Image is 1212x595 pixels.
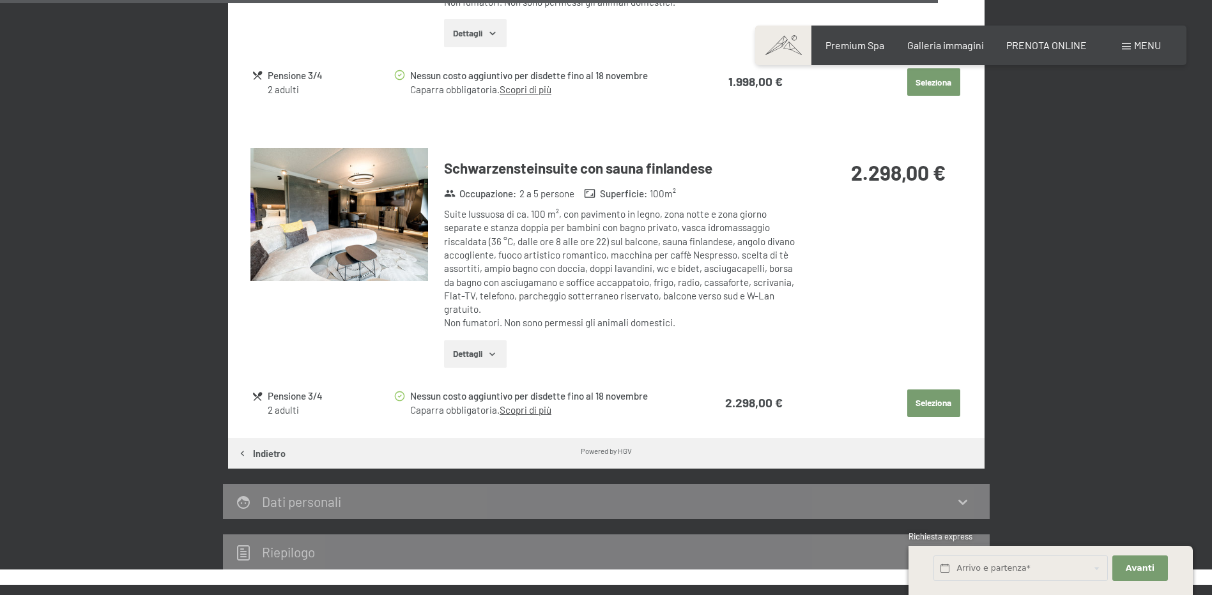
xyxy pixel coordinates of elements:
[1134,39,1161,51] span: Menu
[444,19,506,47] button: Dettagli
[268,389,392,403] div: Pensione 3/4
[410,389,676,403] div: Nessun costo aggiuntivo per disdette fino al 18 novembre
[851,160,946,185] strong: 2.298,00 €
[228,438,295,469] button: Indietro
[650,187,676,200] span: 100 m²
[444,158,801,178] h3: Schwarzensteinsuite con sauna finlandese
[268,83,392,96] div: 2 adulti
[728,74,783,89] strong: 1.998,00 €
[262,493,341,509] h2: Dati personali
[262,544,315,560] h2: Riepilogo
[500,404,551,416] a: Scopri di più
[725,395,783,410] strong: 2.298,00 €
[410,403,676,417] div: Caparra obbligatoria.
[1112,555,1167,582] button: Avanti
[1126,562,1154,574] span: Avanti
[907,39,984,51] a: Galleria immagini
[268,68,392,83] div: Pensione 3/4
[825,39,884,51] a: Premium Spa
[444,340,506,368] button: Dettagli
[444,187,517,200] strong: Occupazione :
[250,148,428,282] img: mss_renderimg.php
[907,68,960,96] button: Seleziona
[268,403,392,417] div: 2 adulti
[1006,39,1087,51] a: PRENOTA ONLINE
[907,389,960,418] button: Seleziona
[444,207,801,330] div: Suite lussuosa di ca. 100 m², con pavimento in legno, zona notte e zona giorno separate e stanza ...
[909,531,972,541] span: Richiesta express
[500,84,551,95] a: Scopri di più
[410,68,676,83] div: Nessun costo aggiuntivo per disdette fino al 18 novembre
[584,187,647,200] strong: Superficie :
[581,446,632,456] div: Powered by HGV
[410,83,676,96] div: Caparra obbligatoria.
[519,187,574,200] span: 2 a 5 persone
